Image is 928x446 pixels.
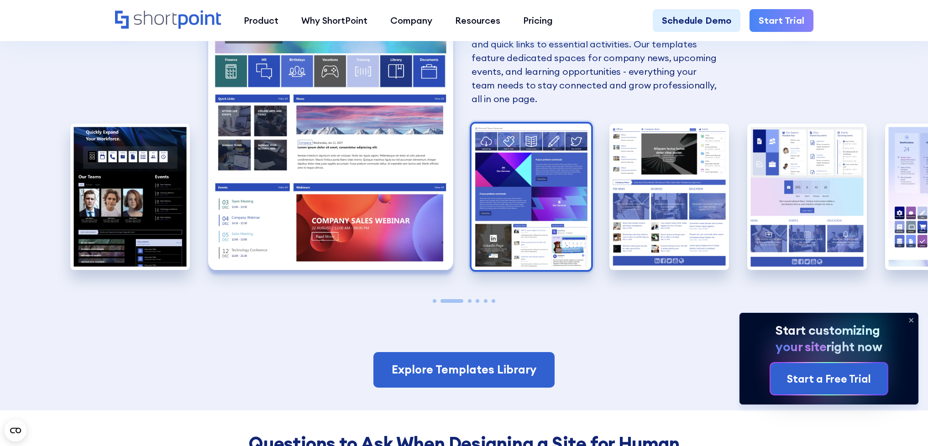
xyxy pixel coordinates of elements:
[747,124,867,270] div: 5 / 6
[492,299,495,303] span: Go to slide 6
[512,9,564,32] a: Pricing
[523,14,553,27] div: Pricing
[433,299,436,303] span: Go to slide 1
[484,299,488,303] span: Go to slide 5
[373,352,555,388] a: Explore Templates Library
[468,299,472,303] span: Go to slide 3
[609,124,729,270] img: Designing a SharePoint site for HR
[444,9,512,32] a: Resources
[301,14,367,27] div: Why ShortPoint
[290,9,379,32] a: Why ShortPoint
[390,14,432,27] div: Company
[455,14,500,27] div: Resources
[70,124,190,270] div: 1 / 6
[70,124,190,270] img: HR SharePoint Templates
[609,124,729,270] div: 4 / 6
[244,14,278,27] div: Product
[232,9,290,32] a: Product
[472,124,591,270] div: 3 / 6
[787,371,871,387] div: Start a Free Trial
[472,124,591,270] img: SharePoint Template for HR
[747,124,867,270] img: Top SharePoint Templates for 2025
[750,9,813,32] a: Start Trial
[882,402,928,446] iframe: Chat Widget
[476,299,479,303] span: Go to slide 4
[653,9,740,32] a: Schedule Demo
[440,299,463,303] span: Go to slide 2
[771,363,887,395] a: Start a Free Trial
[115,10,221,30] a: Home
[379,9,444,32] a: Company
[5,420,26,441] button: Open CMP widget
